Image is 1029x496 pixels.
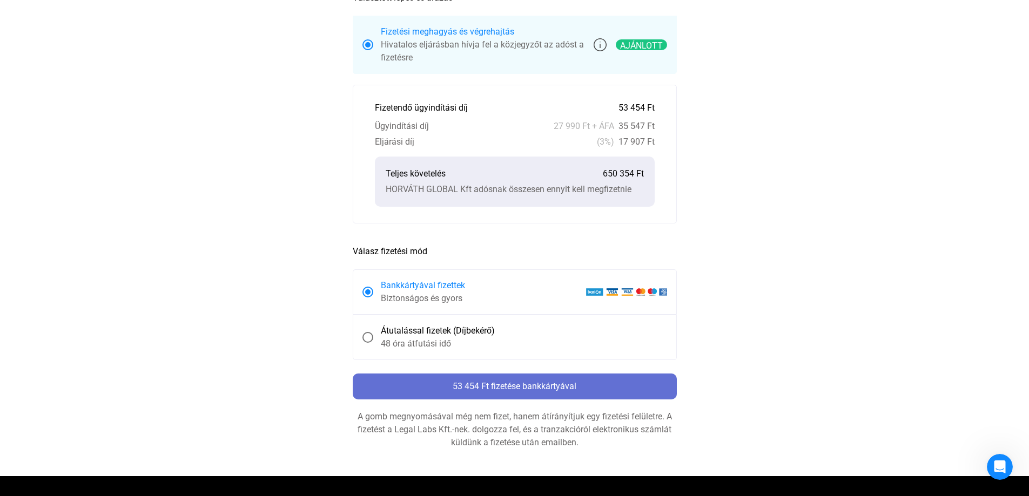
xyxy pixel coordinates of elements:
[987,454,1013,480] iframe: Élő chat az intercomon
[381,338,451,349] font: 48 óra átfutási idő
[381,280,465,290] font: Bankkártyával fizettek
[353,246,427,256] font: Válasz fizetési mód
[618,103,655,113] font: 53 454 Ft
[375,121,429,131] font: Ügyindítási díj
[554,121,614,131] font: 27 990 Ft + ÁFA
[353,373,677,399] button: 53 454 Ft fizetése bankkártyával
[381,26,514,37] font: Fizetési meghagyás és végrehajtás
[594,38,607,51] img: info-szürke-körvonal
[381,293,462,303] font: Biztonságos és gyors
[594,38,667,51] a: info-szürke-körvonalAjánlott
[375,137,414,147] font: Eljárási díj
[620,40,663,51] font: Ajánlott
[586,288,667,296] img: barion
[618,137,655,147] font: 17 907 Ft
[358,411,672,447] font: A gomb megnyomásával még nem fizet, hanem átírányítjuk egy fizetési felületre. A fizetést a Legal...
[597,137,614,147] font: (3%)
[603,168,644,179] font: 650 354 Ft
[453,381,576,391] font: 53 454 Ft fizetése bankkártyával
[618,121,655,131] font: 35 547 Ft
[381,39,584,63] font: Hivatalos eljárásban hívja fel a közjegyzőt az adóst a fizetésre
[375,103,468,113] font: Fizetendő ügyindítási díj
[381,325,495,336] font: Átutalással fizetek (Díjbekérő)
[386,168,446,179] font: Teljes követelés
[386,184,631,194] font: HORVÁTH GLOBAL Kft adósnak összesen ennyit kell megfizetnie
